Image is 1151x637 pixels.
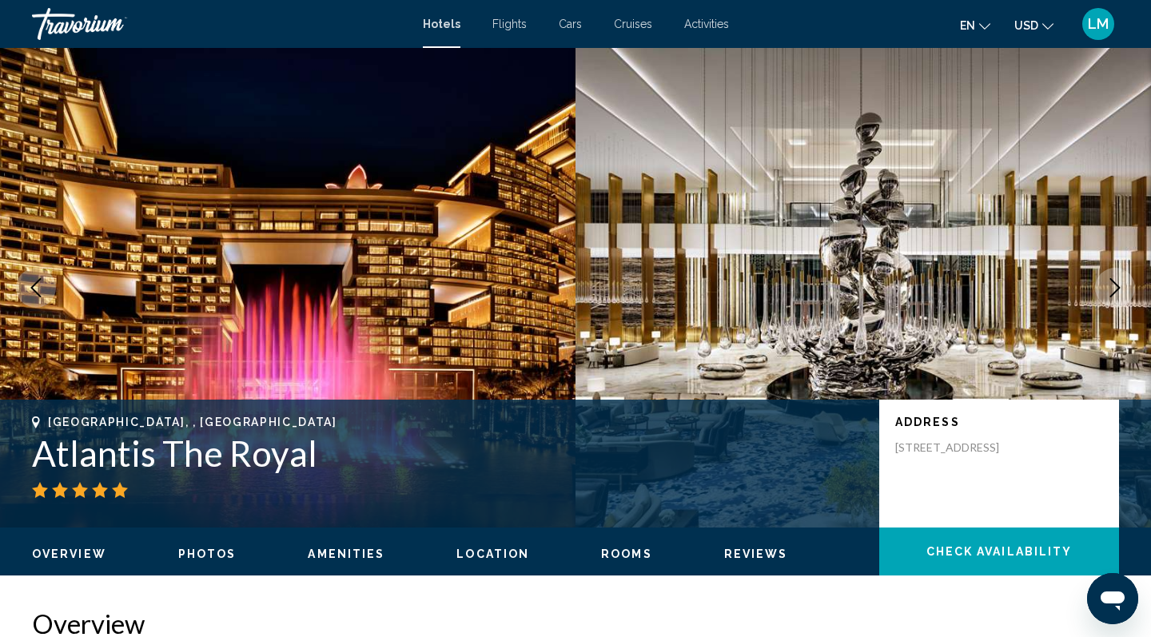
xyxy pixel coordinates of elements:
[423,18,460,30] a: Hotels
[178,547,237,560] span: Photos
[308,547,384,561] button: Amenities
[684,18,729,30] a: Activities
[16,268,56,308] button: Previous image
[895,416,1103,428] p: Address
[895,440,1023,455] p: [STREET_ADDRESS]
[1087,573,1138,624] iframe: Button to launch messaging window
[601,547,652,560] span: Rooms
[1014,19,1038,32] span: USD
[1088,16,1109,32] span: LM
[960,19,975,32] span: en
[308,547,384,560] span: Amenities
[559,18,582,30] a: Cars
[601,547,652,561] button: Rooms
[1095,268,1135,308] button: Next image
[724,547,788,560] span: Reviews
[456,547,529,561] button: Location
[32,432,863,474] h1: Atlantis The Royal
[32,8,407,40] a: Travorium
[178,547,237,561] button: Photos
[32,547,106,560] span: Overview
[48,416,337,428] span: [GEOGRAPHIC_DATA], , [GEOGRAPHIC_DATA]
[879,528,1119,575] button: Check Availability
[1014,14,1053,37] button: Change currency
[960,14,990,37] button: Change language
[456,547,529,560] span: Location
[492,18,527,30] a: Flights
[32,547,106,561] button: Overview
[1077,7,1119,41] button: User Menu
[724,547,788,561] button: Reviews
[926,546,1073,559] span: Check Availability
[614,18,652,30] a: Cruises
